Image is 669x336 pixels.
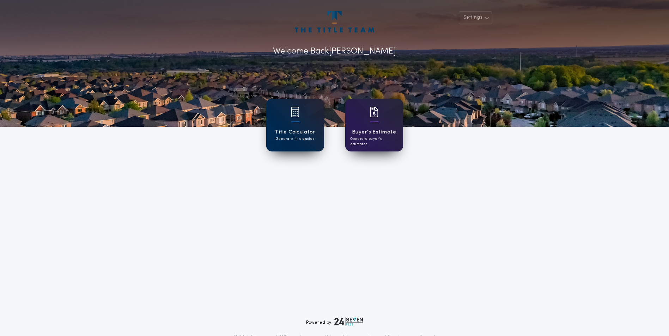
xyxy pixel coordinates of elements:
img: card icon [370,107,378,117]
a: card iconTitle CalculatorGenerate title quotes [266,99,324,151]
p: Generate title quotes [276,136,314,142]
div: Powered by [306,317,363,326]
h1: Buyer's Estimate [352,128,396,136]
img: logo [334,317,363,326]
p: Welcome Back [PERSON_NAME] [273,45,396,58]
button: Settings [459,11,492,24]
h1: Title Calculator [275,128,315,136]
img: card icon [291,107,299,117]
img: account-logo [295,11,374,32]
a: card iconBuyer's EstimateGenerate buyer's estimates [345,99,403,151]
p: Generate buyer's estimates [350,136,398,147]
